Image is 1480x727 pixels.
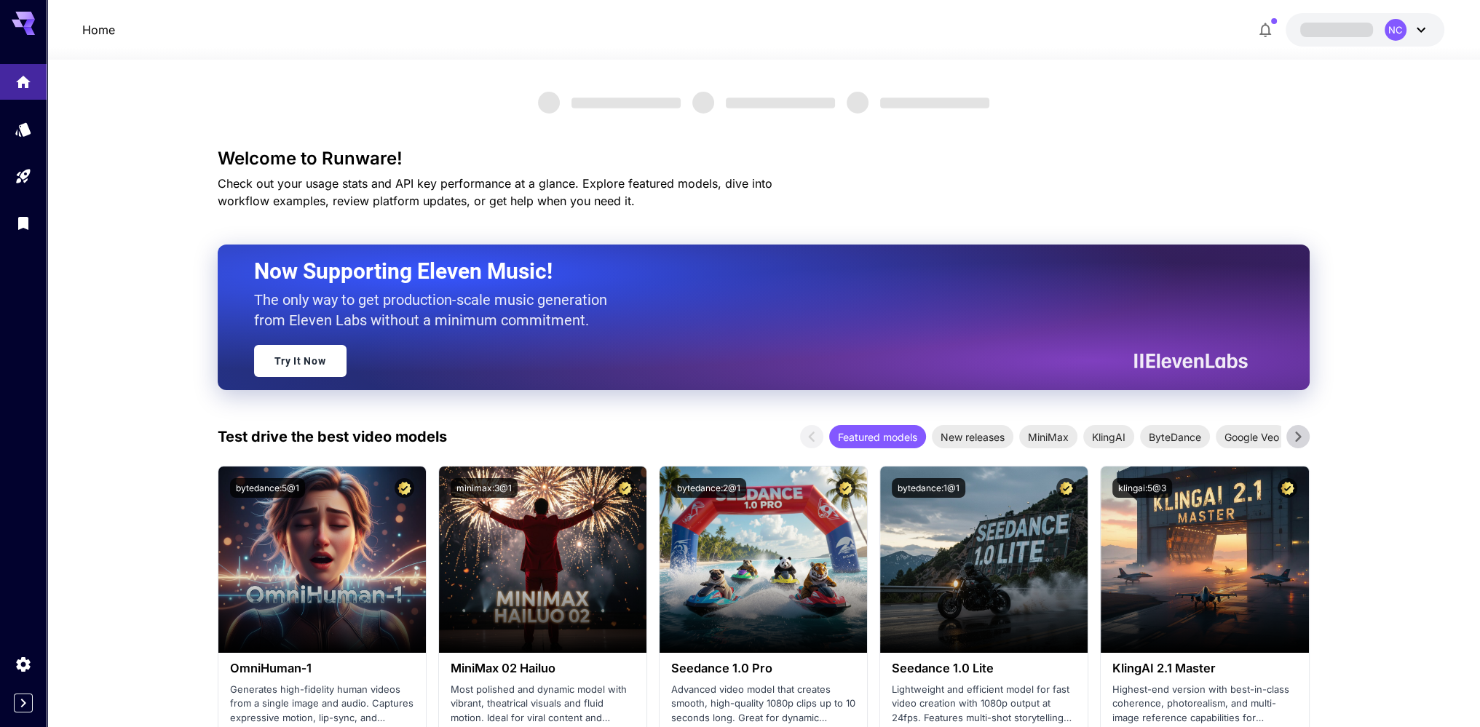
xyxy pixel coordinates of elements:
[829,425,926,448] div: Featured models
[1112,683,1297,726] p: Highest-end version with best-in-class coherence, photorealism, and multi-image reference capabil...
[1112,478,1172,498] button: klingai:5@3
[218,426,447,448] p: Test drive the best video models
[15,68,32,87] div: Home
[254,345,347,377] a: Try It Now
[395,478,414,498] button: Certified Model – Vetted for best performance and includes a commercial license.
[1216,425,1288,448] div: Google Veo
[451,662,635,675] h3: MiniMax 02 Hailuo
[615,478,635,498] button: Certified Model – Vetted for best performance and includes a commercial license.
[82,21,115,39] a: Home
[1140,429,1210,445] span: ByteDance
[230,662,414,675] h3: OmniHuman‑1
[880,466,1088,653] img: alt
[218,148,1310,169] h3: Welcome to Runware!
[660,466,867,653] img: alt
[15,116,32,134] div: Models
[15,655,32,673] div: Settings
[1056,478,1076,498] button: Certified Model – Vetted for best performance and includes a commercial license.
[892,683,1076,726] p: Lightweight and efficient model for fast video creation with 1080p output at 24fps. Features mult...
[1286,13,1444,47] button: NC
[218,176,772,208] span: Check out your usage stats and API key performance at a glance. Explore featured models, dive int...
[1083,425,1134,448] div: KlingAI
[1140,425,1210,448] div: ByteDance
[1083,429,1134,445] span: KlingAI
[932,425,1013,448] div: New releases
[439,466,646,653] img: alt
[1385,19,1406,41] div: NC
[14,694,33,712] button: Expand sidebar
[932,429,1013,445] span: New releases
[671,478,746,498] button: bytedance:2@1
[451,683,635,726] p: Most polished and dynamic model with vibrant, theatrical visuals and fluid motion. Ideal for vira...
[82,21,115,39] nav: breadcrumb
[15,162,32,180] div: Playground
[254,290,618,330] p: The only way to get production-scale music generation from Eleven Labs without a minimum commitment.
[451,478,518,498] button: minimax:3@1
[15,214,32,232] div: Library
[829,429,926,445] span: Featured models
[218,466,426,653] img: alt
[1019,425,1077,448] div: MiniMax
[230,683,414,726] p: Generates high-fidelity human videos from a single image and audio. Captures expressive motion, l...
[1019,429,1077,445] span: MiniMax
[671,662,855,675] h3: Seedance 1.0 Pro
[1101,466,1308,653] img: alt
[1216,429,1288,445] span: Google Veo
[892,662,1076,675] h3: Seedance 1.0 Lite
[892,478,965,498] button: bytedance:1@1
[230,478,305,498] button: bytedance:5@1
[671,683,855,726] p: Advanced video model that creates smooth, high-quality 1080p clips up to 10 seconds long. Great f...
[254,258,1237,285] h2: Now Supporting Eleven Music!
[836,478,855,498] button: Certified Model – Vetted for best performance and includes a commercial license.
[1112,662,1297,675] h3: KlingAI 2.1 Master
[1278,478,1297,498] button: Certified Model – Vetted for best performance and includes a commercial license.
